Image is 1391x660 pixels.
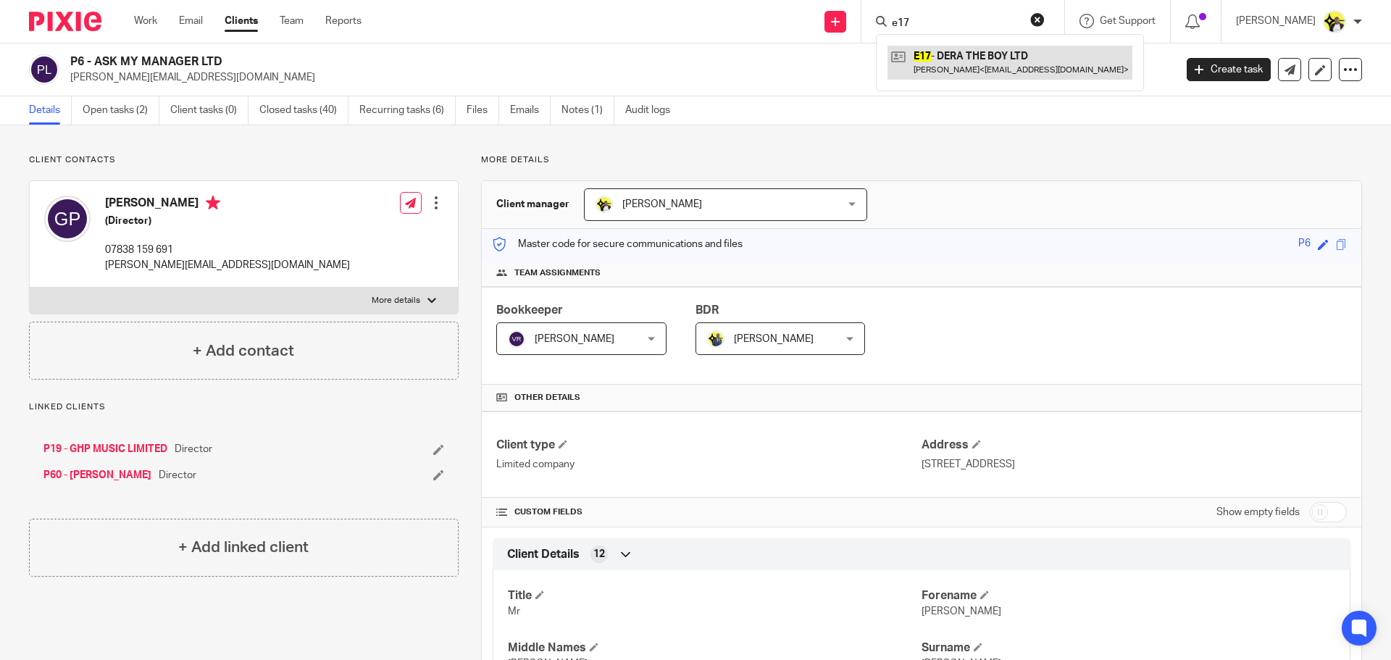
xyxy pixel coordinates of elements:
[29,12,101,31] img: Pixie
[625,96,681,125] a: Audit logs
[514,392,580,404] span: Other details
[922,588,1335,603] h4: Forename
[178,536,309,559] h4: + Add linked client
[1100,16,1156,26] span: Get Support
[890,17,1021,30] input: Search
[922,438,1347,453] h4: Address
[134,14,157,28] a: Work
[496,304,563,316] span: Bookkeeper
[496,197,569,212] h3: Client manager
[508,330,525,348] img: svg%3E
[29,96,72,125] a: Details
[29,401,459,413] p: Linked clients
[507,547,580,562] span: Client Details
[508,640,922,656] h4: Middle Names
[695,304,719,316] span: BDR
[259,96,348,125] a: Closed tasks (40)
[43,468,151,483] a: P60 - [PERSON_NAME]
[105,214,350,228] h5: (Director)
[1323,10,1346,33] img: Carine-Starbridge.jpg
[508,588,922,603] h4: Title
[83,96,159,125] a: Open tasks (2)
[159,468,196,483] span: Director
[596,196,613,213] img: Carine-Starbridge.jpg
[29,154,459,166] p: Client contacts
[29,54,59,85] img: svg%3E
[922,606,1001,617] span: [PERSON_NAME]
[44,196,91,242] img: svg%3E
[175,442,212,456] span: Director
[1298,236,1311,253] div: P6
[493,237,743,251] p: Master code for secure communications and files
[325,14,362,28] a: Reports
[225,14,258,28] a: Clients
[1187,58,1271,81] a: Create task
[508,606,520,617] span: Mr
[922,457,1347,472] p: [STREET_ADDRESS]
[193,340,294,362] h4: + Add contact
[481,154,1362,166] p: More details
[496,457,922,472] p: Limited company
[170,96,248,125] a: Client tasks (0)
[206,196,220,210] i: Primary
[105,243,350,257] p: 07838 159 691
[1216,505,1300,519] label: Show empty fields
[561,96,614,125] a: Notes (1)
[372,295,420,306] p: More details
[43,442,167,456] a: P19 - GHP MUSIC LIMITED
[496,438,922,453] h4: Client type
[70,70,1165,85] p: [PERSON_NAME][EMAIL_ADDRESS][DOMAIN_NAME]
[707,330,724,348] img: Dennis-Starbridge.jpg
[593,547,605,561] span: 12
[280,14,304,28] a: Team
[622,199,702,209] span: [PERSON_NAME]
[514,267,601,279] span: Team assignments
[70,54,946,70] h2: P6 - ASK MY MANAGER LTD
[734,334,814,344] span: [PERSON_NAME]
[467,96,499,125] a: Files
[535,334,614,344] span: [PERSON_NAME]
[496,506,922,518] h4: CUSTOM FIELDS
[1236,14,1316,28] p: [PERSON_NAME]
[510,96,551,125] a: Emails
[179,14,203,28] a: Email
[105,258,350,272] p: [PERSON_NAME][EMAIL_ADDRESS][DOMAIN_NAME]
[1030,12,1045,27] button: Clear
[359,96,456,125] a: Recurring tasks (6)
[922,640,1335,656] h4: Surname
[105,196,350,214] h4: [PERSON_NAME]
